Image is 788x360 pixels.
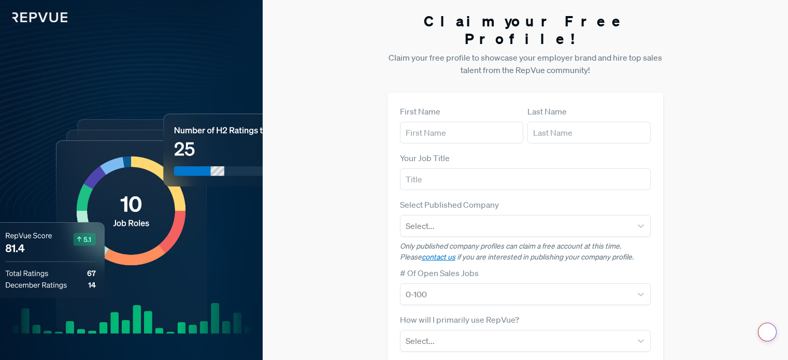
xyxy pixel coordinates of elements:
[400,152,450,164] label: Your Job Title
[422,252,455,262] a: contact us
[388,51,663,76] p: Claim your free profile to showcase your employer brand and hire top sales talent from the RepVue...
[527,105,567,118] label: Last Name
[400,168,651,190] input: Title
[400,198,499,211] label: Select Published Company
[527,122,651,143] input: Last Name
[400,267,479,279] label: # Of Open Sales Jobs
[400,105,440,118] label: First Name
[400,313,519,326] label: How will I primarily use RepVue?
[388,12,663,47] h3: Claim your Free Profile!
[400,241,651,263] p: Only published company profiles can claim a free account at this time. Please if you are interest...
[400,122,523,143] input: First Name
